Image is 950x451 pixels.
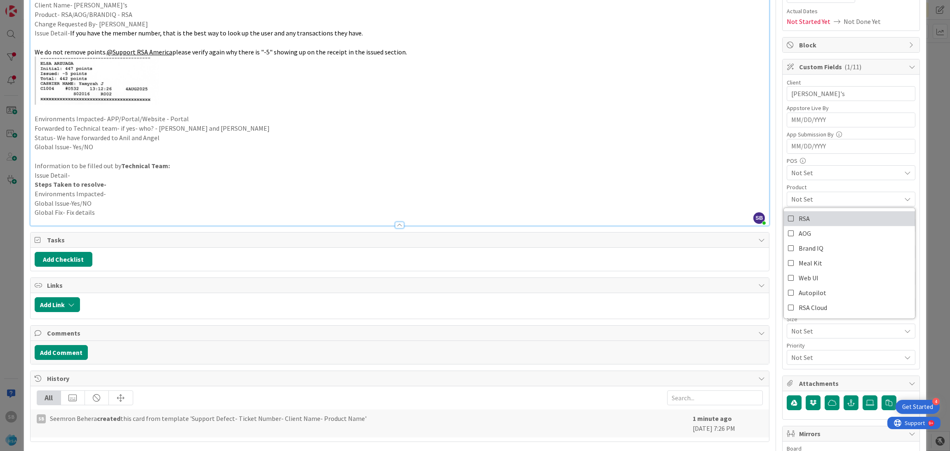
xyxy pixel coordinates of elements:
[35,161,765,171] p: Information to be filled out by
[799,227,811,240] span: AOG
[784,226,915,241] a: AOG
[799,62,905,72] span: Custom Fields
[791,194,901,204] span: Not Set
[784,300,915,315] a: RSA Cloud
[35,180,106,188] strong: Steps Taken to resolve-
[121,162,170,170] strong: Technical Team:
[693,414,732,423] b: 1 minute ago
[784,211,915,226] a: RSA
[47,328,755,338] span: Comments
[799,40,905,50] span: Block
[42,3,46,10] div: 9+
[35,142,765,152] p: Global Issue- Yes/NO
[799,257,822,269] span: Meal Kit
[667,390,763,405] input: Search...
[787,7,915,16] span: Actual Dates
[791,352,897,363] span: Not Set
[47,373,755,383] span: History
[35,124,765,133] p: Forwarded to Technical team- if yes- who? - [PERSON_NAME] and [PERSON_NAME]
[693,413,763,433] div: [DATE] 7:26 PM
[784,270,915,285] a: Web UI
[787,16,830,26] span: Not Started Yet
[787,105,915,111] div: Appstore Live By
[50,413,367,423] span: Seemron Behera this card from template 'Support Defect- Ticket Number- Client Name- Product Name'
[799,301,827,314] span: RSA Cloud
[35,114,765,124] p: Environments Impacted- APP/Portal/Website - Portal
[35,189,765,199] p: Environments Impacted-
[107,48,172,56] a: @Support RSA America
[47,235,755,245] span: Tasks
[35,10,765,19] p: Product- RSA/AOG/BRANDIQ - RSA
[35,48,107,56] span: We do not remove points.
[35,208,765,217] p: Global Fix- Fix details
[35,297,80,312] button: Add Link
[35,133,765,143] p: Status- We have forwarded to Anil and Angel
[896,400,940,414] div: Open Get Started checklist, remaining modules: 4
[932,398,940,405] div: 4
[753,212,765,224] span: SB
[35,0,765,10] p: Client Name- [PERSON_NAME]'s
[70,29,363,37] span: If you have the member number, that is the best way to look up the user and any transactions they...
[787,132,915,137] div: App Submission By
[35,252,92,267] button: Add Checklist
[791,168,901,178] span: Not Set
[787,158,915,164] div: POS
[787,184,915,190] div: Product
[799,378,905,388] span: Attachments
[844,16,881,26] span: Not Done Yet
[791,139,911,153] input: MM/DD/YYYY
[791,325,897,337] span: Not Set
[784,285,915,300] a: Autopilot
[35,28,765,38] p: Issue Detail-
[799,242,823,254] span: Brand IQ
[791,113,911,127] input: MM/DD/YYYY
[784,241,915,256] a: Brand IQ
[787,343,915,348] div: Priority
[35,171,765,180] p: Issue Detail-
[35,19,765,29] p: Change Requested By- [PERSON_NAME]
[799,212,810,225] span: RSA
[35,199,765,208] p: Global Issue-Yes/NO
[902,403,933,411] div: Get Started
[17,1,38,11] span: Support
[799,429,905,439] span: Mirrors
[799,287,826,299] span: Autopilot
[787,316,915,322] div: Size
[47,280,755,290] span: Links
[35,56,159,105] img: edbsn8655c6dcc444b11168400272aaf50c4de37252f2a851f0f6441e2b5af6679ec5776105a63bfa1a26eb007c0637bf...
[784,256,915,270] a: Meal Kit
[37,391,61,405] div: All
[787,79,801,86] label: Client
[799,272,818,284] span: Web UI
[35,345,88,360] button: Add Comment
[97,414,120,423] b: created
[172,48,407,56] span: please verify again why there is "-5" showing up on the receipt in the issued section.
[37,414,46,423] div: SB
[844,63,861,71] span: ( 1/11 )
